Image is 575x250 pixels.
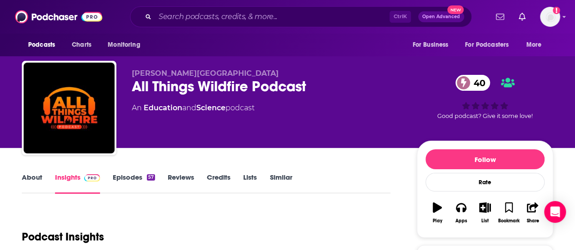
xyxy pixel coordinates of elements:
[497,196,520,229] button: Bookmark
[553,7,560,14] svg: Add a profile image
[492,9,508,25] a: Show notifications dropdown
[243,173,257,194] a: Lists
[84,174,100,181] img: Podchaser Pro
[540,7,560,27] button: Show profile menu
[417,69,553,125] div: 40Good podcast? Give it some love!
[155,10,390,24] input: Search podcasts, credits, & more...
[526,39,542,51] span: More
[544,201,566,223] div: Open Intercom Messenger
[498,218,520,224] div: Bookmark
[406,36,460,54] button: open menu
[182,103,196,112] span: and
[425,196,449,229] button: Play
[465,75,490,91] span: 40
[425,173,545,191] div: Rate
[196,103,225,112] a: Science
[72,39,91,51] span: Charts
[449,196,473,229] button: Apps
[15,8,102,25] img: Podchaser - Follow, Share and Rate Podcasts
[55,173,100,194] a: InsightsPodchaser Pro
[270,173,292,194] a: Similar
[459,36,522,54] button: open menu
[515,9,529,25] a: Show notifications dropdown
[437,113,533,119] span: Good podcast? Give it some love!
[22,36,67,54] button: open menu
[144,103,182,112] a: Education
[433,218,442,224] div: Play
[207,173,230,194] a: Credits
[473,196,497,229] button: List
[130,6,472,27] div: Search podcasts, credits, & more...
[540,7,560,27] img: User Profile
[465,39,509,51] span: For Podcasters
[526,218,539,224] div: Share
[28,39,55,51] span: Podcasts
[147,174,155,181] div: 57
[132,103,255,113] div: An podcast
[66,36,97,54] a: Charts
[481,218,489,224] div: List
[108,39,140,51] span: Monitoring
[425,149,545,169] button: Follow
[390,11,411,23] span: Ctrl K
[422,15,460,19] span: Open Advanced
[24,63,115,153] img: All Things Wildfire Podcast
[521,196,545,229] button: Share
[101,36,152,54] button: open menu
[520,36,553,54] button: open menu
[22,173,42,194] a: About
[418,11,464,22] button: Open AdvancedNew
[22,230,104,244] h1: Podcast Insights
[132,69,279,78] span: [PERSON_NAME][GEOGRAPHIC_DATA]
[412,39,448,51] span: For Business
[447,5,464,14] span: New
[455,75,490,91] a: 40
[540,7,560,27] span: Logged in as juliannem
[168,173,194,194] a: Reviews
[113,173,155,194] a: Episodes57
[455,218,467,224] div: Apps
